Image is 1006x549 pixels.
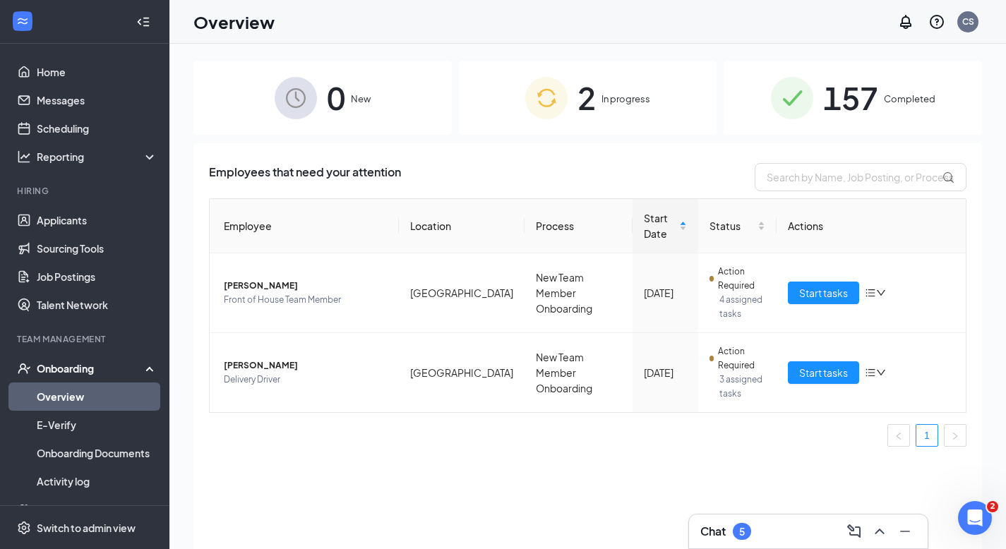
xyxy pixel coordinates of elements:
span: 2 [987,501,998,512]
td: [GEOGRAPHIC_DATA] [399,253,525,333]
th: Employee [210,199,399,253]
a: Team [37,495,157,524]
a: E-Verify [37,411,157,439]
a: Messages [37,86,157,114]
h3: Chat [700,524,726,539]
th: Status [698,199,777,253]
svg: WorkstreamLogo [16,14,30,28]
div: [DATE] [644,285,686,301]
input: Search by Name, Job Posting, or Process [755,163,966,191]
svg: ChevronUp [871,523,888,540]
span: Delivery Driver [224,373,388,387]
span: [PERSON_NAME] [224,358,388,373]
a: Home [37,58,157,86]
svg: Settings [17,521,31,535]
td: New Team Member Onboarding [525,253,633,333]
span: down [876,288,886,298]
button: Start tasks [788,361,859,384]
iframe: Intercom live chat [958,501,992,535]
span: 2 [577,73,596,122]
th: Location [399,199,525,253]
span: bars [865,287,876,298]
a: Sourcing Tools [37,234,157,263]
td: [GEOGRAPHIC_DATA] [399,333,525,412]
div: [DATE] [644,365,686,380]
li: Previous Page [887,424,910,447]
div: CS [962,16,974,28]
div: Hiring [17,185,155,197]
svg: Minimize [897,523,914,540]
span: right [951,432,959,440]
span: Action Required [718,344,766,373]
a: Applicants [37,206,157,234]
button: Start tasks [788,282,859,304]
span: Employees that need your attention [209,163,401,191]
h1: Overview [193,10,275,34]
button: ComposeMessage [843,520,866,543]
span: Start tasks [799,285,848,301]
a: Activity log [37,467,157,495]
span: bars [865,367,876,378]
span: left [894,432,903,440]
th: Process [525,199,633,253]
span: [PERSON_NAME] [224,279,388,293]
span: Action Required [718,265,766,293]
span: Start tasks [799,365,848,380]
a: Scheduling [37,114,157,143]
svg: QuestionInfo [928,13,945,30]
svg: Notifications [897,13,914,30]
span: down [876,368,886,378]
div: Switch to admin view [37,521,136,535]
span: New [351,92,371,106]
a: Onboarding Documents [37,439,157,467]
button: ChevronUp [868,520,891,543]
td: New Team Member Onboarding [525,333,633,412]
a: Job Postings [37,263,157,291]
button: Minimize [894,520,916,543]
span: 157 [823,73,878,122]
svg: Collapse [136,15,150,29]
span: Status [709,218,755,234]
div: Reporting [37,150,158,164]
svg: UserCheck [17,361,31,375]
span: Completed [884,92,935,106]
a: 1 [916,425,938,446]
div: 5 [739,526,745,538]
span: 0 [327,73,345,122]
svg: ComposeMessage [846,523,863,540]
span: Front of House Team Member [224,293,388,307]
th: Actions [777,199,966,253]
span: 3 assigned tasks [719,373,766,401]
button: left [887,424,910,447]
span: Start Date [644,210,676,241]
div: Team Management [17,333,155,345]
a: Overview [37,382,157,411]
button: right [944,424,966,447]
span: In progress [601,92,650,106]
a: Talent Network [37,291,157,319]
li: 1 [916,424,938,447]
span: 4 assigned tasks [719,293,766,321]
svg: Analysis [17,150,31,164]
li: Next Page [944,424,966,447]
div: Onboarding [37,361,145,375]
